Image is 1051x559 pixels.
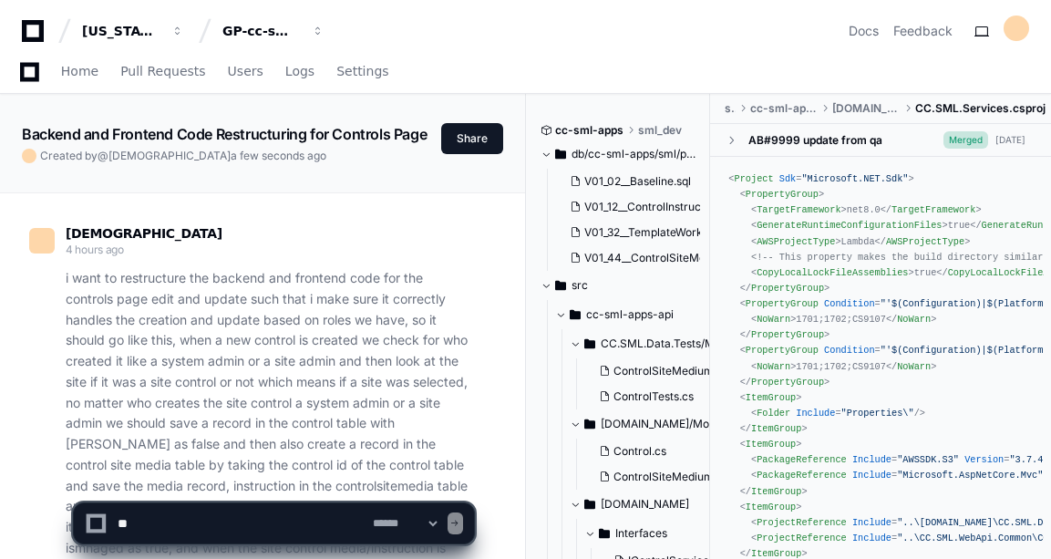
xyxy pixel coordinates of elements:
span: db/cc-sml-apps/sml/public-all [572,147,697,161]
span: </ > [886,361,936,372]
span: < > [740,439,802,450]
a: Settings [336,51,388,93]
span: ItemGroup [746,392,796,403]
span: AWSProjectType [886,236,964,247]
a: Docs [849,22,879,40]
span: CC.SML.Services.csproj [915,101,1046,116]
span: [DOMAIN_NAME] [832,101,901,116]
button: GP-cc-sml-apps [215,15,332,47]
span: cc-sml-apps [555,123,623,138]
span: Condition [824,345,874,356]
span: sml_dev [638,123,682,138]
app-text-character-animate: Backend and Frontend Code Restructuring for Controls Page [22,125,427,143]
span: PropertyGroup [746,345,819,356]
span: ItemGroup [746,439,796,450]
span: PropertyGroup [746,189,819,200]
span: CC.SML.Data.Tests/Models [601,336,726,351]
span: Version [964,454,1004,465]
span: < > [751,314,796,325]
span: </ > [881,204,982,215]
button: V01_12__ControlInstruction.sql [562,194,701,220]
button: Control.cs [592,439,728,464]
span: a few seconds ago [231,149,326,162]
span: PropertyGroup [751,283,824,294]
span: @ [98,149,108,162]
span: </ > [740,329,830,340]
a: Pull Requests [120,51,205,93]
span: V01_44__ControlSiteMediaMediaIdNullable.sql [584,251,821,265]
button: ControlSiteMediumTests.cs [592,358,730,384]
span: 4 hours ago [66,243,124,256]
span: Folder [757,408,790,419]
span: < > [740,392,802,403]
span: Project [735,173,774,184]
span: Include [852,470,891,481]
span: Pull Requests [120,66,205,77]
a: Logs [285,51,314,93]
span: Settings [336,66,388,77]
button: V01_44__ControlSiteMediaMediaIdNullable.sql [562,245,701,271]
span: </ > [740,283,830,294]
svg: Directory [584,333,595,355]
span: [DEMOGRAPHIC_DATA] [66,226,222,241]
span: Condition [824,298,874,309]
span: < > [751,204,847,215]
span: src [572,278,588,293]
span: </ > [740,377,830,388]
button: CC.SML.Data.Tests/Models [570,329,726,358]
span: ControlTests.cs [613,389,694,404]
span: GenerateRuntimeConfigurationFiles [757,220,942,231]
button: src [541,271,697,300]
span: NoWarn [897,361,931,372]
span: Created by [40,149,326,163]
svg: Directory [555,274,566,296]
span: NoWarn [757,314,790,325]
span: cc-sml-apps-api [750,101,818,116]
span: ControlSiteMediumTests.cs [613,364,755,378]
a: Users [228,51,263,93]
span: V01_12__ControlInstruction.sql [584,200,737,214]
span: </ > [740,423,808,434]
span: Home [61,66,98,77]
span: PropertyGroup [746,298,819,309]
span: PackageReference [757,454,847,465]
span: < = /> [751,408,925,419]
button: Feedback [893,22,953,40]
span: PackageReference [757,470,847,481]
span: TargetFramework [757,204,840,215]
div: [DATE] [995,133,1025,147]
span: < > [751,267,914,278]
span: Control.cs [613,444,666,459]
span: [DEMOGRAPHIC_DATA] [108,149,231,162]
div: AB#9999 update from qa [748,133,882,148]
button: db/cc-sml-apps/sml/public-all [541,140,697,169]
span: NoWarn [897,314,931,325]
span: TargetFramework [891,204,975,215]
span: V01_02__Baseline.sql [584,174,691,189]
span: NoWarn [757,361,790,372]
button: V01_32__TemplateWorkCategoryGuidAdd.sql [562,220,701,245]
button: [US_STATE] Pacific [75,15,191,47]
span: V01_32__TemplateWorkCategoryGuidAdd.sql [584,225,812,240]
span: Sdk [779,173,796,184]
span: </ > [875,236,971,247]
button: cc-sml-apps-api [555,300,712,329]
span: Merged [943,131,988,149]
span: AWSProjectType [757,236,835,247]
svg: Directory [584,413,595,435]
span: cc-sml-apps-api [586,307,674,322]
span: < > [751,236,841,247]
div: [US_STATE] Pacific [82,22,160,40]
button: [DOMAIN_NAME]/Models [570,409,726,439]
svg: Directory [555,143,566,165]
span: < > [740,189,824,200]
button: ControlSiteMedium.cs [592,464,728,490]
a: Home [61,51,98,93]
span: Include [796,408,835,419]
span: ControlSiteMedium.cs [613,470,728,484]
button: ControlTests.cs [592,384,730,409]
span: [DOMAIN_NAME]/Models [601,417,726,431]
span: "Microsoft.AspNetCore.Mvc" [897,470,1043,481]
span: < > [751,361,796,372]
span: PropertyGroup [751,377,824,388]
